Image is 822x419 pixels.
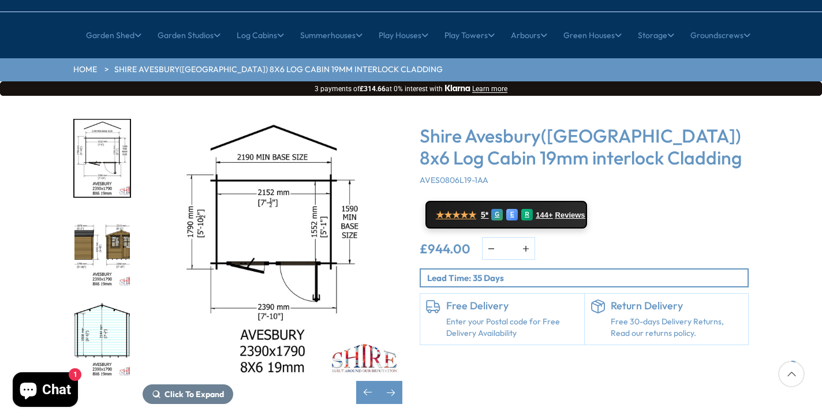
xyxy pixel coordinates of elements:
div: 5 / 13 [73,300,131,379]
div: 3 / 13 [143,119,402,404]
a: Storage [638,21,674,50]
div: Next slide [379,381,402,404]
span: Reviews [555,211,585,220]
h6: Return Delivery [611,300,743,312]
h6: Free Delivery [446,300,578,312]
a: Shire Avesbury([GEOGRAPHIC_DATA]) 8x6 Log Cabin 19mm interlock Cladding [114,64,443,76]
a: Play Towers [444,21,495,50]
h3: Shire Avesbury([GEOGRAPHIC_DATA]) 8x6 Log Cabin 19mm interlock Cladding [420,125,749,169]
p: Free 30-days Delivery Returns, Read our returns policy. [611,316,743,339]
a: Green Houses [563,21,622,50]
img: 8x62390x1790AVESBURYINTERNALSMMFTTEMP_31e262c1-817a-454d-aede-55f8095961ad_200x200.jpg [74,301,130,377]
div: Previous slide [356,381,379,404]
span: ★★★★★ [436,209,476,220]
p: Lead Time: 35 Days [427,272,748,284]
ins: £944.00 [420,242,470,255]
a: HOME [73,64,97,76]
a: Play Houses [379,21,428,50]
span: AVES0806L19-1AA [420,175,488,185]
div: 4 / 13 [73,209,131,289]
span: Click To Expand [165,389,224,399]
img: 8x62390x1790AVESBURYEXTERNALSMMFTTEMP_fb6b0bf8-cbd1-4252-98a7-024ac072ca67_200x200.jpg [74,211,130,287]
a: Summerhouses [300,21,363,50]
a: Groundscrews [690,21,750,50]
a: Log Cabins [237,21,284,50]
div: R [521,209,533,220]
a: Garden Shed [86,21,141,50]
button: Click To Expand [143,384,233,404]
div: G [491,209,503,220]
div: 3 / 13 [73,119,131,198]
a: Enter your Postal code for Free Delivery Availability [446,316,578,339]
a: Arbours [511,21,547,50]
a: ★★★★★ 5* G E R 144+ Reviews [425,201,587,229]
inbox-online-store-chat: Shopify online store chat [9,372,81,410]
img: 8x62390x1790AVESBURYFLOORPLANMMFTTEMP_c5a1a04c-5b11-4554-957e-c6f0bb6075e4_200x200.jpg [74,120,130,197]
div: E [506,209,518,220]
img: Shire Avesbury(Pembrook) 8x6 Log Cabin 19mm interlock Cladding - Best Shed [143,119,402,379]
span: 144+ [536,211,552,220]
a: Garden Studios [158,21,221,50]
